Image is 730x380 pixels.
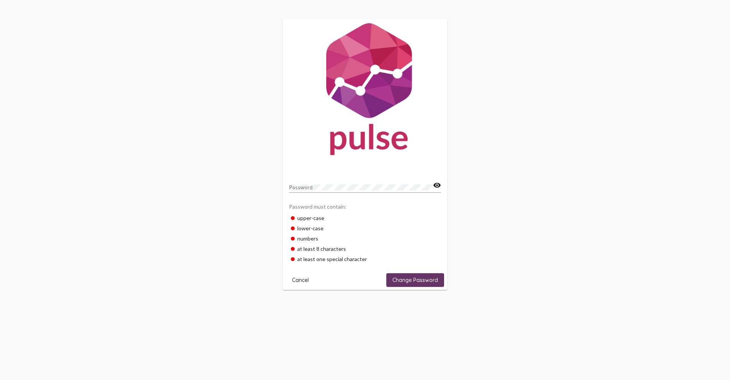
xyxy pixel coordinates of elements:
span: Cancel [292,277,309,283]
span: Change Password [392,277,438,283]
div: numbers [289,233,441,244]
button: Change Password [386,273,444,287]
div: at least one special character [289,254,441,264]
mat-icon: visibility [433,181,441,190]
button: Cancel [286,273,315,287]
div: at least 8 characters [289,244,441,254]
div: upper-case [289,213,441,223]
div: lower-case [289,223,441,233]
div: Password must contain: [289,199,441,213]
img: Pulse For Good Logo [283,19,447,163]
